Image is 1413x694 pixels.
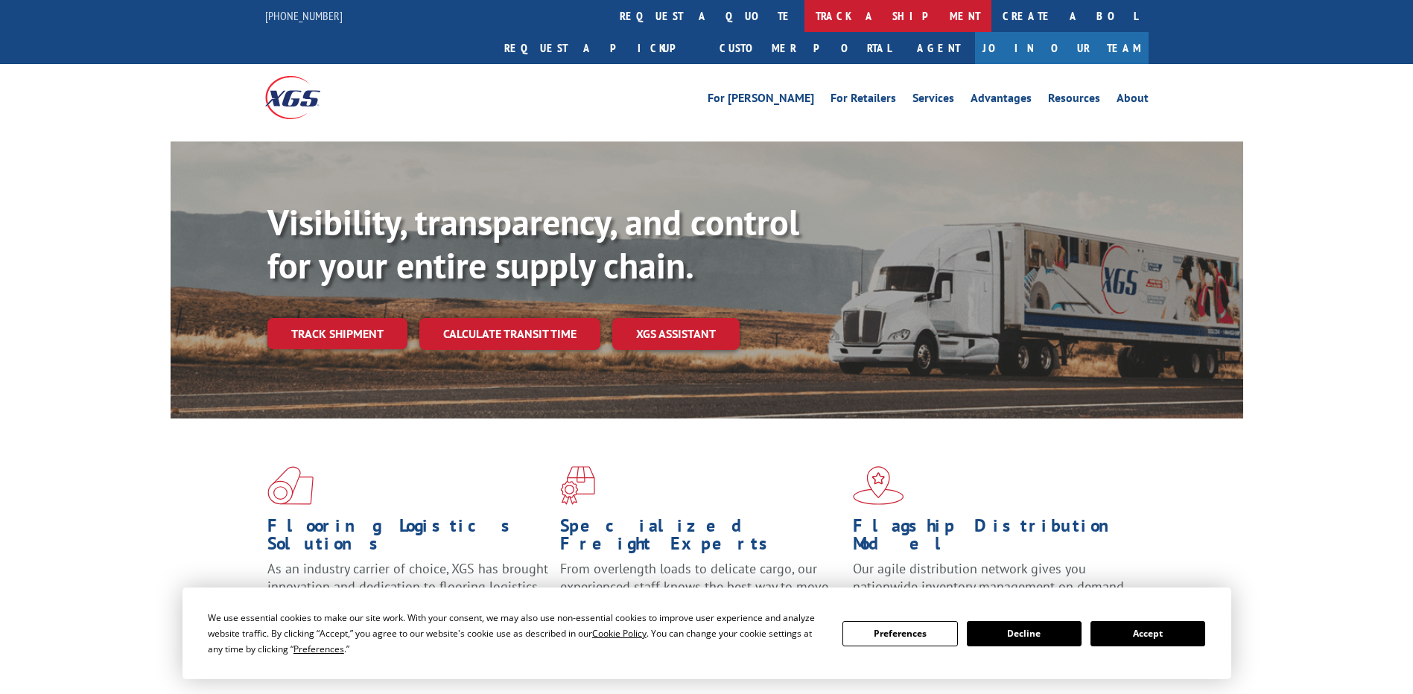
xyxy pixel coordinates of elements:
b: Visibility, transparency, and control for your entire supply chain. [267,199,799,288]
span: Preferences [293,643,344,655]
span: Cookie Policy [592,627,647,640]
h1: Specialized Freight Experts [560,517,842,560]
a: Advantages [971,92,1032,109]
a: Customer Portal [708,32,902,64]
div: We use essential cookies to make our site work. With your consent, we may also use non-essential ... [208,610,825,657]
a: Request a pickup [493,32,708,64]
button: Preferences [842,621,957,646]
span: Our agile distribution network gives you nationwide inventory management on demand. [853,560,1127,595]
a: XGS ASSISTANT [612,318,740,350]
a: Calculate transit time [419,318,600,350]
h1: Flooring Logistics Solutions [267,517,549,560]
a: [PHONE_NUMBER] [265,8,343,23]
a: Resources [1048,92,1100,109]
a: Services [912,92,954,109]
img: xgs-icon-focused-on-flooring-red [560,466,595,505]
div: Cookie Consent Prompt [182,588,1231,679]
span: As an industry carrier of choice, XGS has brought innovation and dedication to flooring logistics... [267,560,548,613]
a: Track shipment [267,318,407,349]
a: Agent [902,32,975,64]
a: For Retailers [831,92,896,109]
button: Accept [1090,621,1205,646]
p: From overlength loads to delicate cargo, our experienced staff knows the best way to move your fr... [560,560,842,626]
h1: Flagship Distribution Model [853,517,1134,560]
a: About [1117,92,1149,109]
a: Join Our Team [975,32,1149,64]
button: Decline [967,621,1082,646]
a: For [PERSON_NAME] [708,92,814,109]
img: xgs-icon-flagship-distribution-model-red [853,466,904,505]
img: xgs-icon-total-supply-chain-intelligence-red [267,466,314,505]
